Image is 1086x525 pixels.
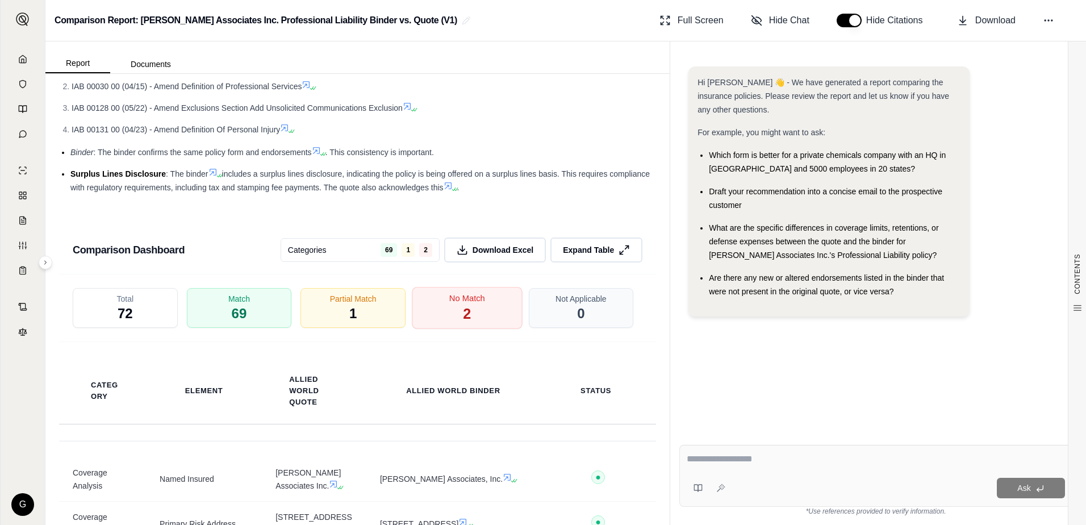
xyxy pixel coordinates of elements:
[444,238,546,262] button: Download Excel
[419,243,432,257] span: 2
[117,293,134,305] span: Total
[567,378,625,403] th: Status
[709,187,942,210] span: Draft your recommendation into a concise email to the prospective customer
[7,295,38,318] a: Contract Analysis
[70,169,650,192] span: includes a surplus lines disclosure, indicating the policy is being offered on a surplus lines ba...
[769,14,809,27] span: Hide Chat
[288,244,327,256] span: Categories
[228,293,250,305] span: Match
[11,493,34,516] div: G
[953,9,1020,32] button: Download
[380,473,527,486] span: [PERSON_NAME] Associates, Inc.
[275,466,353,493] span: [PERSON_NAME] Associates Inc.
[7,48,38,70] a: Home
[275,367,353,415] th: Allied World Quote
[77,373,132,409] th: Category
[7,123,38,145] a: Chat
[325,148,434,157] span: . This consistency is important.
[110,55,191,73] button: Documents
[160,473,248,486] span: Named Insured
[330,293,377,305] span: Partial Match
[555,293,607,305] span: Not Applicable
[402,243,415,257] span: 1
[697,128,825,137] span: For example, you might want to ask:
[1017,484,1030,493] span: Ask
[118,305,133,323] span: 72
[7,209,38,232] a: Claim Coverage
[866,14,930,27] span: Hide Citations
[463,305,471,324] span: 2
[709,151,946,173] span: Which form is better for a private chemicals company with an HQ in [GEOGRAPHIC_DATA] and 5000 emp...
[577,305,584,323] span: 0
[392,378,513,403] th: Allied World Binder
[563,244,614,256] span: Expand Table
[73,240,185,260] h3: Comparison Dashboard
[7,259,38,282] a: Coverage Table
[73,466,132,493] span: Coverage Analysis
[473,244,533,256] span: Download Excel
[349,305,357,323] span: 1
[550,238,642,262] button: Expand Table
[93,148,311,157] span: : The binder confirms the same policy form and endorsements
[449,293,485,305] span: No Match
[997,478,1065,498] button: Ask
[709,273,944,296] span: Are there any new or altered endorsements listed in the binder that were not present in the origi...
[11,8,34,31] button: Expand sidebar
[697,78,949,114] span: Hi [PERSON_NAME] 👋 - We have generated a report comparing the insurance policies. Please review t...
[45,54,110,73] button: Report
[591,470,605,488] button: ●
[678,14,724,27] span: Full Screen
[7,184,38,207] a: Policy Comparisons
[72,82,302,91] span: IAB 00030 00 (04/15) - Amend Definition of Professional Services
[709,223,938,260] span: What are the specific differences in coverage limits, retentions, or defense expenses between the...
[16,13,30,26] img: Expand sidebar
[55,10,457,31] h2: Comparison Report: [PERSON_NAME] Associates Inc. Professional Liability Binder vs. Quote (V1)
[72,103,403,113] span: IAB 00128 00 (05/22) - Amend Exclusions Section Add Unsolicited Communications Exclusion
[975,14,1016,27] span: Download
[39,256,52,269] button: Expand sidebar
[232,305,247,323] span: 69
[457,183,460,192] span: .
[7,320,38,343] a: Legal Search Engine
[166,169,208,178] span: : The binder
[595,473,601,482] span: ●
[7,98,38,120] a: Prompt Library
[1073,254,1082,294] span: CONTENTS
[381,243,397,257] span: 69
[655,9,728,32] button: Full Screen
[72,125,280,134] span: IAB 00131 00 (04/23) - Amend Definition Of Personal Injury
[746,9,814,32] button: Hide Chat
[7,159,38,182] a: Single Policy
[70,148,93,157] span: Binder
[7,234,38,257] a: Custom Report
[679,507,1072,516] div: *Use references provided to verify information.
[281,238,440,262] button: Categories6912
[172,378,237,403] th: Element
[70,169,166,178] span: Surplus Lines Disclosure
[7,73,38,95] a: Documents Vault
